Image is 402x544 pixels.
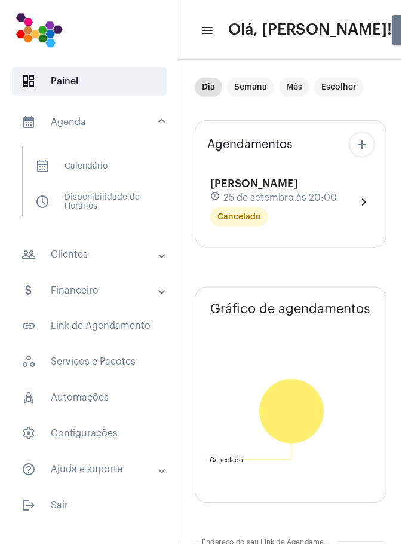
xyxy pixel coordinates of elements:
mat-chip: Semana [227,78,274,97]
span: Calendário [26,152,152,181]
mat-chip: Mês [279,78,309,97]
mat-icon: schedule [210,191,221,204]
span: Disponibilidade de Horários [26,188,152,216]
mat-icon: sidenav icon [22,319,36,334]
span: sidenav icon [22,74,36,88]
mat-panel-title: Clientes [22,247,159,262]
mat-chip: Cancelado [210,207,268,227]
text: Cancelado [210,457,243,463]
span: sidenav icon [22,355,36,369]
span: sidenav icon [22,391,36,405]
mat-panel-title: Financeiro [22,283,159,298]
span: [PERSON_NAME] [210,178,298,189]
mat-chip: Escolher [314,78,364,97]
span: Olá, [PERSON_NAME]! [228,20,392,39]
mat-icon: chevron_right [357,195,371,209]
mat-icon: sidenav icon [22,499,36,513]
span: sidenav icon [35,195,50,209]
mat-icon: sidenav icon [22,463,36,477]
mat-panel-title: Agenda [22,115,159,129]
mat-panel-title: Ajuda e suporte [22,463,159,477]
div: sidenav iconAgenda [7,141,179,233]
span: Agendamentos [207,138,293,151]
span: Link de Agendamento [12,312,167,341]
span: Configurações [12,420,167,448]
span: Painel [12,67,167,96]
mat-icon: sidenav icon [22,283,36,298]
mat-icon: sidenav icon [22,115,36,129]
mat-expansion-panel-header: sidenav iconFinanceiro [7,276,179,305]
mat-chip: Dia [195,78,222,97]
span: Sair [12,491,167,520]
span: Serviços e Pacotes [12,348,167,377]
span: 25 de setembro às 20:00 [223,192,337,203]
span: sidenav icon [22,427,36,441]
mat-icon: add [355,137,369,152]
mat-expansion-panel-header: sidenav iconClientes [7,240,179,269]
mat-icon: sidenav icon [201,23,213,38]
span: Automações [12,384,167,412]
span: Gráfico de agendamentos [210,302,370,317]
img: 7bf4c2a9-cb5a-6366-d80e-59e5d4b2024a.png [10,6,69,54]
mat-icon: sidenav icon [22,247,36,262]
span: sidenav icon [35,159,50,173]
mat-expansion-panel-header: sidenav iconAjuda e suporte [7,456,179,484]
mat-expansion-panel-header: sidenav iconAgenda [7,103,179,141]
